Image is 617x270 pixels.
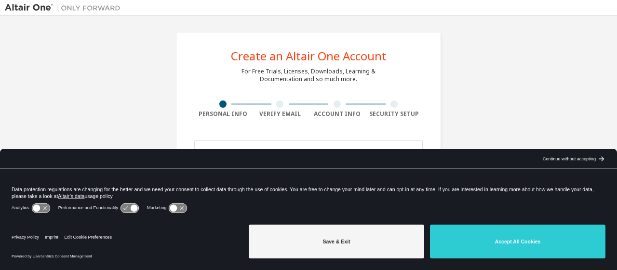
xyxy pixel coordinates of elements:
[231,50,387,62] div: Create an Altair One Account
[252,110,309,118] div: Verify Email
[366,110,423,118] div: Security Setup
[5,3,125,13] img: Altair One
[308,110,366,118] div: Account Info
[194,110,252,118] div: Personal Info
[241,68,376,83] div: For Free Trials, Licenses, Downloads, Learning & Documentation and so much more.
